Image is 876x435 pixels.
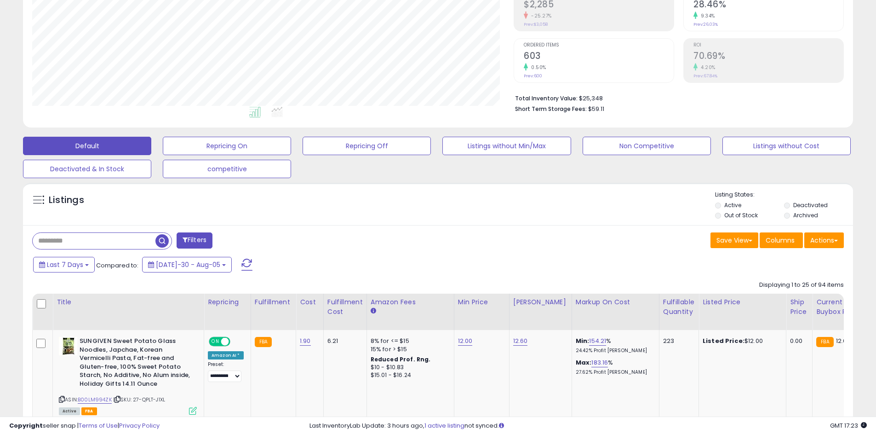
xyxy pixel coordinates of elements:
b: SUNGIVEN Sweet Potato Glass Noodles, Japchae, Korean Vermicelli Pasta, Fat-free and Gluten-free, ... [80,337,191,390]
button: Columns [760,232,803,248]
div: Preset: [208,361,244,382]
button: Repricing Off [303,137,431,155]
b: Reduced Prof. Rng. [371,355,431,363]
b: Max: [576,358,592,367]
div: Fulfillment Cost [327,297,363,317]
span: OFF [229,338,244,346]
div: Title [57,297,200,307]
button: Non Competitive [583,137,711,155]
span: Ordered Items [524,43,674,48]
button: Listings without Cost [722,137,851,155]
div: $10 - $10.83 [371,364,447,371]
b: Total Inventory Value: [515,94,578,102]
button: Actions [804,232,844,248]
label: Out of Stock [724,211,758,219]
div: % [576,337,652,354]
span: FBA [81,407,97,415]
a: B00LM994ZK [78,396,112,404]
div: Min Price [458,297,505,307]
h2: 70.69% [693,51,843,63]
button: Listings without Min/Max [442,137,571,155]
p: 27.62% Profit [PERSON_NAME] [576,369,652,376]
a: 154.21 [589,336,606,346]
div: Listed Price [703,297,782,307]
button: [DATE]-30 - Aug-05 [142,257,232,273]
div: $15.01 - $16.24 [371,371,447,379]
small: 0.50% [528,64,546,71]
div: Fulfillable Quantity [663,297,695,317]
span: ON [210,338,221,346]
h5: Listings [49,194,84,207]
small: Prev: 600 [524,73,542,79]
span: Compared to: [96,261,138,270]
div: [PERSON_NAME] [513,297,568,307]
small: Amazon Fees. [371,307,376,315]
a: 12.00 [458,336,473,346]
div: Current Buybox Price [816,297,864,317]
a: 183.16 [591,358,608,367]
span: ROI [693,43,843,48]
a: Privacy Policy [119,421,160,430]
button: Deactivated & In Stock [23,160,151,178]
small: Prev: 26.03% [693,22,718,27]
div: % [576,359,652,376]
a: 12.60 [513,336,528,346]
small: FBA [816,337,833,347]
span: [DATE]-30 - Aug-05 [156,260,220,269]
div: Displaying 1 to 25 of 94 items [759,281,844,290]
small: 9.34% [698,12,715,19]
div: 0.00 [790,337,805,345]
p: 24.42% Profit [PERSON_NAME] [576,348,652,354]
label: Active [724,201,741,209]
div: 15% for > $15 [371,345,447,354]
span: $59.11 [588,104,604,113]
b: Listed Price: [703,336,744,345]
b: Short Term Storage Fees: [515,105,587,113]
small: -25.27% [528,12,552,19]
b: Min: [576,336,590,345]
small: 4.20% [698,64,716,71]
span: All listings currently available for purchase on Amazon [59,407,80,415]
div: Last InventoryLab Update: 3 hours ago, not synced. [309,422,867,430]
label: Archived [793,211,818,219]
div: Repricing [208,297,247,307]
button: competitive [163,160,291,178]
a: 1.90 [300,336,311,346]
div: $12.00 [703,337,779,345]
button: Save View [710,232,758,248]
th: The percentage added to the cost of goods (COGS) that forms the calculator for Min & Max prices. [572,294,659,330]
span: 2025-08-13 17:23 GMT [830,421,867,430]
button: Default [23,137,151,155]
div: Fulfillment [255,297,292,307]
small: FBA [255,337,272,347]
span: 12.08 [836,336,851,345]
div: 223 [663,337,692,345]
button: Repricing On [163,137,291,155]
div: Amazon Fees [371,297,450,307]
button: Filters [177,232,212,249]
div: Amazon AI * [208,351,244,360]
span: Last 7 Days [47,260,83,269]
small: Prev: $3,058 [524,22,548,27]
div: 6.21 [327,337,360,345]
button: Last 7 Days [33,257,95,273]
h2: 603 [524,51,674,63]
div: Ship Price [790,297,808,317]
label: Deactivated [793,201,828,209]
span: | SKU: 27-QPLT-J1XL [113,396,165,403]
span: Columns [766,236,795,245]
div: Markup on Cost [576,297,655,307]
div: Cost [300,297,320,307]
li: $25,348 [515,92,837,103]
div: seller snap | | [9,422,160,430]
div: 8% for <= $15 [371,337,447,345]
small: Prev: 67.84% [693,73,717,79]
img: 51kF7nP+AiL._SL40_.jpg [59,337,77,355]
p: Listing States: [715,191,853,199]
a: Terms of Use [79,421,118,430]
a: 1 active listing [424,421,464,430]
strong: Copyright [9,421,43,430]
